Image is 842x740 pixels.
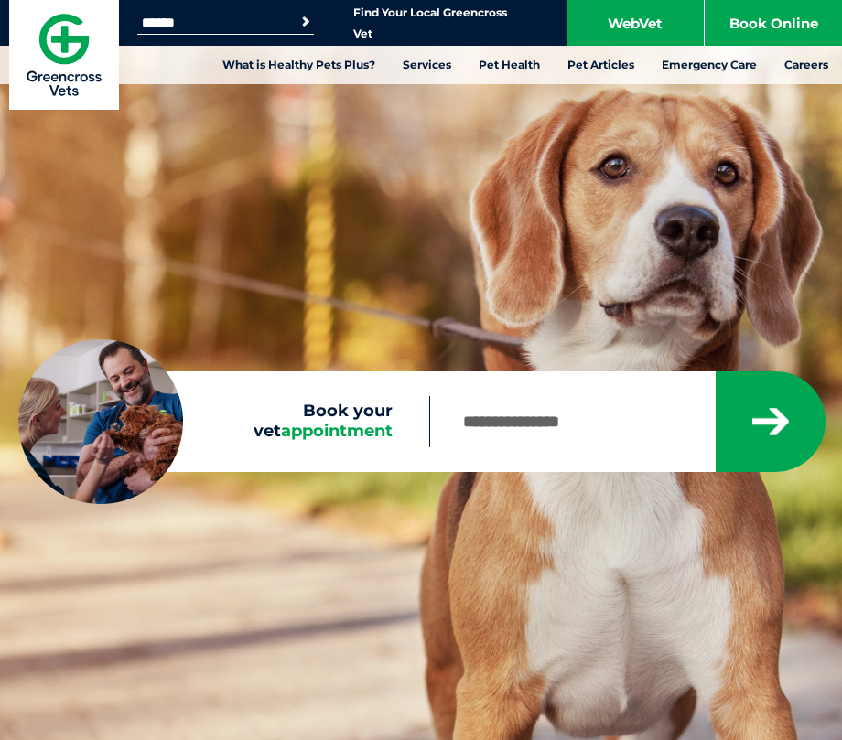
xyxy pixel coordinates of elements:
[353,5,507,41] a: Find Your Local Greencross Vet
[281,421,393,441] span: appointment
[18,402,429,441] label: Book your vet
[297,13,315,31] button: Search
[389,46,465,84] a: Services
[465,46,554,84] a: Pet Health
[648,46,771,84] a: Emergency Care
[209,46,389,84] a: What is Healthy Pets Plus?
[771,46,842,84] a: Careers
[554,46,648,84] a: Pet Articles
